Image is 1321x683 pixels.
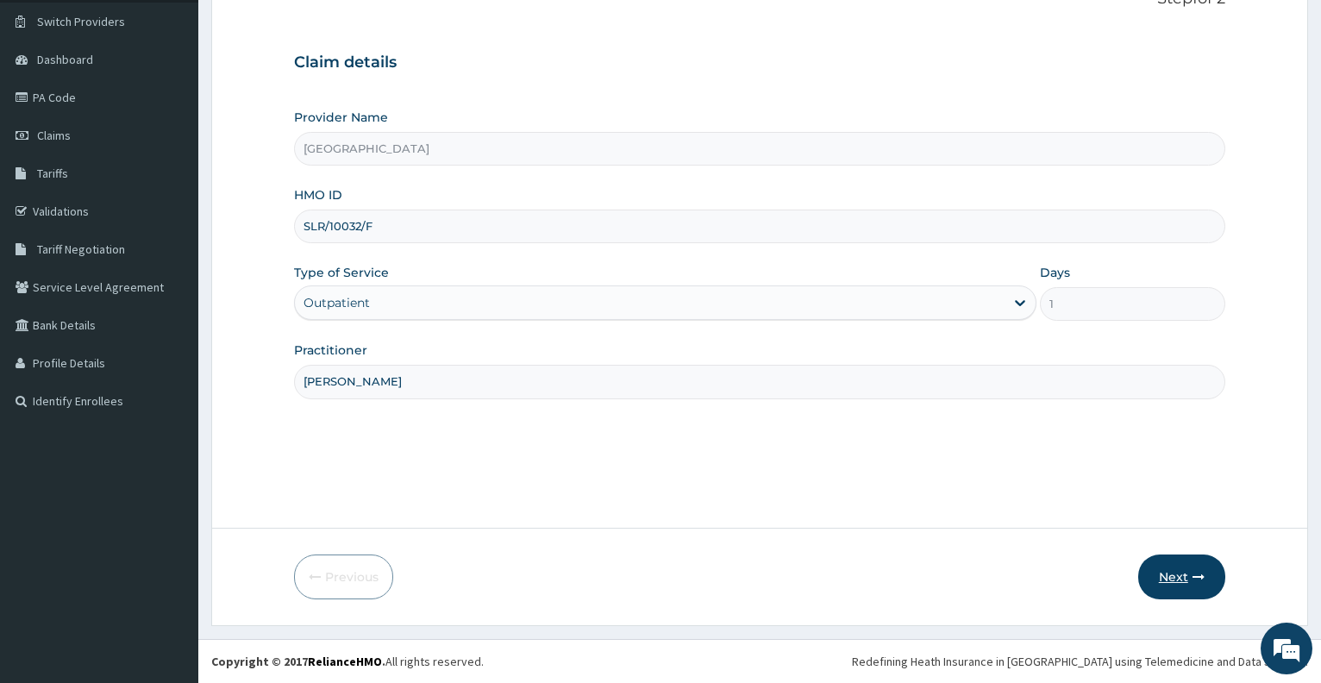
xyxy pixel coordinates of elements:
[211,654,385,669] strong: Copyright © 2017 .
[294,555,393,599] button: Previous
[294,365,1225,398] input: Enter Name
[198,639,1321,683] footer: All rights reserved.
[308,654,382,669] a: RelianceHMO
[90,97,290,119] div: Chat with us now
[852,653,1308,670] div: Redefining Heath Insurance in [GEOGRAPHIC_DATA] using Telemedicine and Data Science!
[294,210,1225,243] input: Enter HMO ID
[1138,555,1225,599] button: Next
[37,14,125,29] span: Switch Providers
[294,109,388,126] label: Provider Name
[37,128,71,143] span: Claims
[294,186,342,204] label: HMO ID
[37,52,93,67] span: Dashboard
[37,166,68,181] span: Tariffs
[304,294,370,311] div: Outpatient
[9,471,329,531] textarea: Type your message and hit 'Enter'
[37,241,125,257] span: Tariff Negotiation
[32,86,70,129] img: d_794563401_company_1708531726252_794563401
[294,264,389,281] label: Type of Service
[1040,264,1070,281] label: Days
[294,53,1225,72] h3: Claim details
[283,9,324,50] div: Minimize live chat window
[100,217,238,392] span: We're online!
[294,341,367,359] label: Practitioner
